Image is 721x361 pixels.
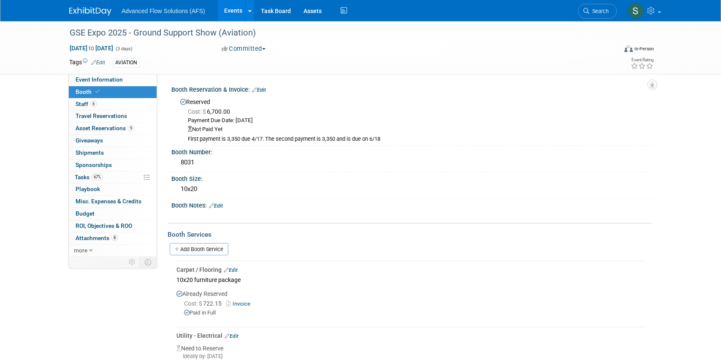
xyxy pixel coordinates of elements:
[69,58,105,68] td: Tags
[226,301,254,307] a: Invoice
[168,230,652,239] div: Booth Services
[219,44,269,53] button: Committed
[125,257,140,268] td: Personalize Event Tab Strip
[69,7,111,16] img: ExhibitDay
[252,87,266,93] a: Edit
[578,4,617,19] a: Search
[91,60,105,66] a: Edit
[69,135,157,147] a: Giveaways
[176,331,645,340] div: Utility - Electrical
[76,137,103,144] span: Giveaways
[95,89,100,94] i: Booth reservation complete
[115,46,133,52] span: (3 days)
[87,45,95,52] span: to
[69,183,157,195] a: Playbook
[69,74,157,86] a: Event Information
[178,183,645,196] div: 10x20
[567,44,654,57] div: Event Format
[171,172,652,183] div: Booth Size:
[76,161,112,168] span: Sponsorships
[76,76,123,83] span: Event Information
[111,235,118,241] span: 8
[188,108,207,115] span: Cost: $
[69,245,157,257] a: more
[170,243,228,255] a: Add Booth Service
[225,333,239,339] a: Edit
[184,300,225,307] span: 722.15
[188,126,645,134] div: Not Paid Yet
[589,8,609,14] span: Search
[176,265,645,274] div: Carpet / Flooring
[76,210,95,217] span: Budget
[76,125,134,131] span: Asset Reservations
[69,86,157,98] a: Booth
[178,96,645,143] div: Reserved
[184,309,645,317] div: Paid in Full
[69,147,157,159] a: Shipments
[188,108,233,115] span: 6,700.00
[76,112,127,119] span: Travel Reservations
[171,146,652,156] div: Booth Number:
[67,25,604,41] div: GSE Expo 2025 - Ground Support Show (Aviation)
[188,117,645,125] div: Payment Due Date: [DATE]
[69,98,157,110] a: Staff6
[76,198,141,205] span: Misc. Expenses & Credits
[624,45,633,52] img: Format-Inperson.png
[74,247,87,254] span: more
[176,274,645,285] div: 10x20 furniture package
[76,222,132,229] span: ROI, Objectives & ROO
[76,149,104,156] span: Shipments
[140,257,157,268] td: Toggle Event Tabs
[224,267,238,273] a: Edit
[178,156,645,169] div: 8031
[90,101,97,107] span: 6
[76,235,118,241] span: Attachments
[631,58,653,62] div: Event Rating
[69,110,157,122] a: Travel Reservations
[69,232,157,244] a: Attachments8
[69,44,114,52] span: [DATE] [DATE]
[176,285,645,324] div: Already Reserved
[69,208,157,220] a: Budget
[128,125,134,131] span: 9
[122,8,205,14] span: Advanced Flow Solutions (AFS)
[69,159,157,171] a: Sponsorships
[76,101,97,107] span: Staff
[628,3,644,19] img: Steve McAnally
[184,300,203,307] span: Cost: $
[76,186,100,192] span: Playbook
[171,199,652,210] div: Booth Notes:
[188,136,645,143] div: First payment is 3,350 due 4/17. The second payment is 3,350 and is due on 6/18
[176,353,645,360] div: Ideally by: [DATE]
[209,203,223,209] a: Edit
[75,174,103,180] span: Tasks
[69,123,157,134] a: Asset Reservations9
[69,172,157,183] a: Tasks67%
[69,196,157,208] a: Misc. Expenses & Credits
[76,88,101,95] span: Booth
[92,174,103,180] span: 67%
[634,46,654,52] div: In-Person
[171,83,652,94] div: Booth Reservation & Invoice:
[113,58,140,67] div: AVIATION
[69,220,157,232] a: ROI, Objectives & ROO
